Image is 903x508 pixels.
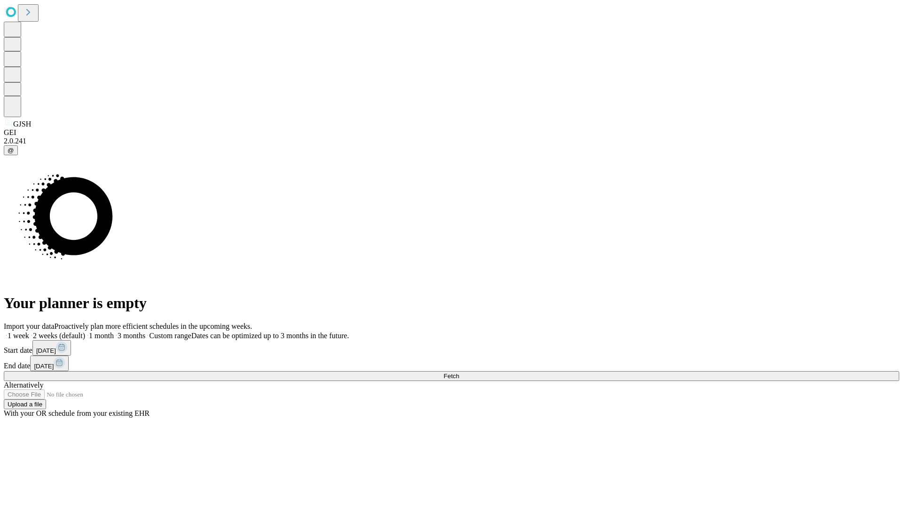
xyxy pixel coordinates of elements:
button: Upload a file [4,399,46,409]
span: 2 weeks (default) [33,332,85,340]
span: Alternatively [4,381,43,389]
div: GEI [4,128,899,137]
div: End date [4,356,899,371]
span: Import your data [4,322,55,330]
button: [DATE] [32,340,71,356]
span: Proactively plan more efficient schedules in the upcoming weeks. [55,322,252,330]
h1: Your planner is empty [4,294,899,312]
button: @ [4,145,18,155]
span: GJSH [13,120,31,128]
span: [DATE] [36,347,56,354]
span: Dates can be optimized up to 3 months in the future. [191,332,349,340]
span: With your OR schedule from your existing EHR [4,409,150,417]
div: 2.0.241 [4,137,899,145]
span: 1 week [8,332,29,340]
span: Custom range [149,332,191,340]
span: Fetch [444,373,459,380]
span: @ [8,147,14,154]
span: 1 month [89,332,114,340]
div: Start date [4,340,899,356]
span: 3 months [118,332,145,340]
span: [DATE] [34,363,54,370]
button: Fetch [4,371,899,381]
button: [DATE] [30,356,69,371]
